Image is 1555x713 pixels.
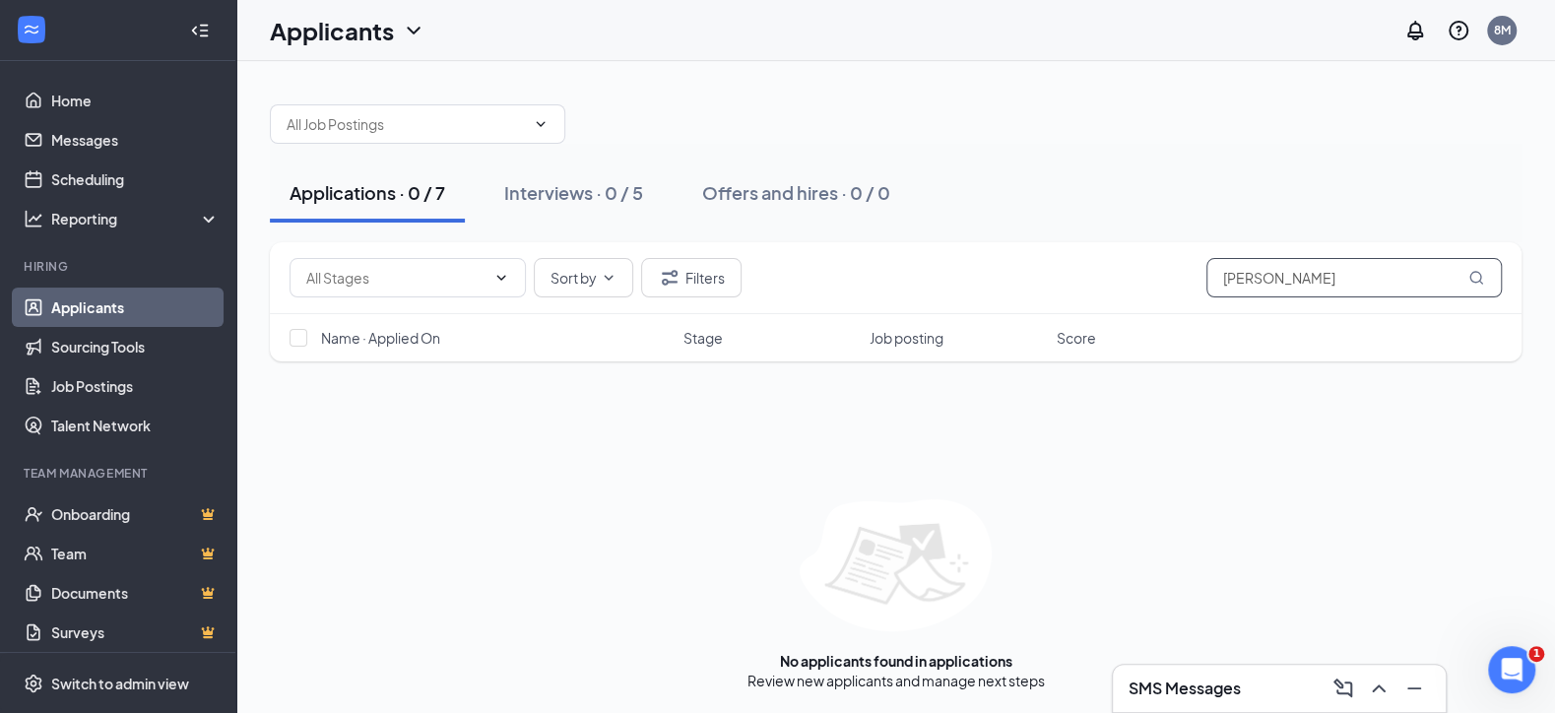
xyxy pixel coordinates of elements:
[51,81,220,120] a: Home
[51,366,220,406] a: Job Postings
[1129,678,1241,699] h3: SMS Messages
[51,534,220,573] a: TeamCrown
[22,20,41,39] svg: WorkstreamLogo
[1206,258,1502,297] input: Search in applications
[402,19,425,42] svg: ChevronDown
[870,328,943,348] span: Job posting
[658,266,681,290] svg: Filter
[780,651,1012,671] div: No applicants found in applications
[306,267,486,289] input: All Stages
[24,209,43,228] svg: Analysis
[24,465,216,482] div: Team Management
[51,327,220,366] a: Sourcing Tools
[270,14,394,47] h1: Applicants
[601,270,616,286] svg: ChevronDown
[1494,22,1511,38] div: 8M
[493,270,509,286] svg: ChevronDown
[321,328,440,348] span: Name · Applied On
[702,180,890,205] div: Offers and hires · 0 / 0
[51,573,220,613] a: DocumentsCrown
[641,258,742,297] button: Filter Filters
[504,180,643,205] div: Interviews · 0 / 5
[190,21,210,40] svg: Collapse
[1488,646,1535,693] iframe: Intercom live chat
[1331,677,1355,700] svg: ComposeMessage
[24,258,216,275] div: Hiring
[1468,270,1484,286] svg: MagnifyingGlass
[1528,646,1544,662] span: 1
[747,671,1045,690] div: Review new applicants and manage next steps
[51,613,220,652] a: SurveysCrown
[51,288,220,327] a: Applicants
[24,674,43,693] svg: Settings
[1403,19,1427,42] svg: Notifications
[51,494,220,534] a: OnboardingCrown
[800,499,992,631] img: empty-state
[533,116,549,132] svg: ChevronDown
[1402,677,1426,700] svg: Minimize
[290,180,445,205] div: Applications · 0 / 7
[51,209,221,228] div: Reporting
[1398,673,1430,704] button: Minimize
[1328,673,1359,704] button: ComposeMessage
[1447,19,1470,42] svg: QuestionInfo
[51,120,220,160] a: Messages
[1367,677,1391,700] svg: ChevronUp
[51,160,220,199] a: Scheduling
[683,328,723,348] span: Stage
[1363,673,1394,704] button: ChevronUp
[534,258,633,297] button: Sort byChevronDown
[551,271,597,285] span: Sort by
[287,113,525,135] input: All Job Postings
[51,406,220,445] a: Talent Network
[1057,328,1096,348] span: Score
[51,674,189,693] div: Switch to admin view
